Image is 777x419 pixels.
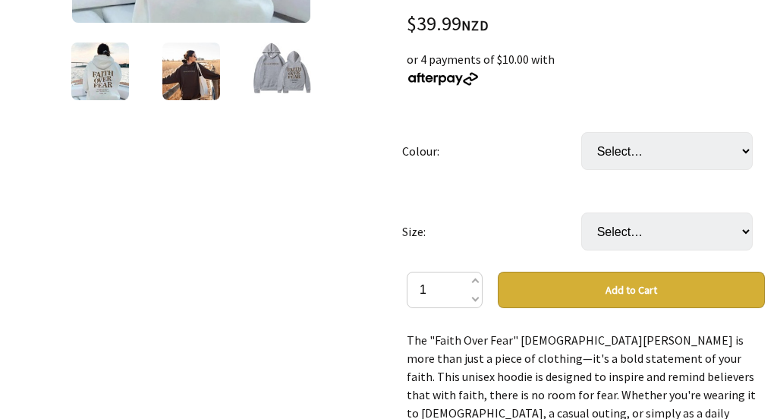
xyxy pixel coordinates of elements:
div: or 4 payments of $10.00 with [407,50,765,87]
img: Faith Over Fear Christian Hoodie Trendy Aesthetic Clothes [162,43,220,100]
span: NZD [461,17,489,34]
img: Afterpay [407,72,480,86]
img: Faith Over Fear Christian Hoodie Trendy Aesthetic Clothes [71,43,129,100]
button: Add to Cart [498,272,765,308]
td: Colour: [402,111,581,191]
div: $39.99 [407,14,765,35]
img: Faith Over Fear Christian Hoodie Trendy Aesthetic Clothes [253,43,311,100]
td: Size: [402,191,581,272]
